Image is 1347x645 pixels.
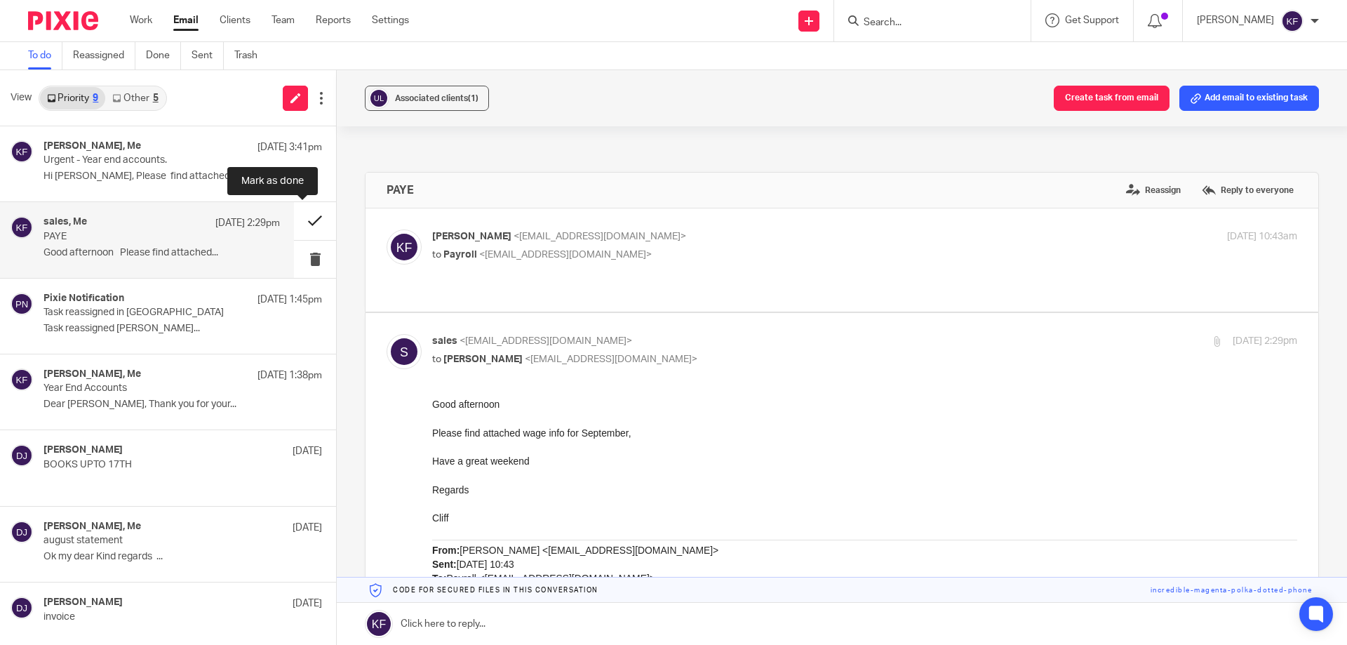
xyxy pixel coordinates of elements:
img: svg%3E [387,334,422,369]
p: [DATE] 3:41pm [257,140,322,154]
div: 5 [153,93,159,103]
input: Search [862,17,989,29]
p: Good afternoon Please find attached... [43,247,280,259]
p: [DATE] [293,444,322,458]
span: [PERSON_NAME] [443,354,523,364]
a: To do [28,42,62,69]
p: BOOKS UPTO 17TH [43,459,267,471]
h4: [PERSON_NAME], Me [43,521,141,533]
p: [DATE] [293,597,322,611]
span: <[EMAIL_ADDRESS][DOMAIN_NAME]> [525,354,697,364]
h4: Pixie Notification [43,293,124,305]
span: Associated clients [395,94,478,102]
a: Clients [220,13,250,27]
h4: sales, Me [43,216,87,228]
img: svg%3E [11,444,33,467]
img: svg%3E [11,368,33,391]
p: [DATE] 10:43am [1227,230,1297,244]
a: Priority9 [40,87,105,109]
h4: [PERSON_NAME], Me [43,140,141,152]
div: 9 [93,93,98,103]
img: svg%3E [387,230,422,265]
img: Pixie [28,11,98,30]
button: Add email to existing task [1179,86,1319,111]
label: Reply to everyone [1198,180,1297,201]
p: Task reassigned [PERSON_NAME]... [43,323,322,335]
a: Sent [192,42,224,69]
a: Trash [234,42,268,69]
span: Get Support [1065,15,1119,25]
p: august statement [43,535,267,547]
p: [DATE] 1:45pm [257,293,322,307]
h4: [PERSON_NAME] [43,597,123,609]
img: svg%3E [1281,10,1304,32]
a: Other5 [105,87,165,109]
p: Urgent - Year end accounts. [43,154,267,166]
p: Task reassigned in [GEOGRAPHIC_DATA] [43,307,267,319]
span: to [432,354,441,364]
img: svg%3E [11,293,33,315]
p: Dear [PERSON_NAME], Thank you for your... [43,399,322,411]
a: Settings [372,13,409,27]
h4: [PERSON_NAME], Me [43,368,141,380]
h4: [PERSON_NAME] [43,444,123,456]
a: Reassigned [73,42,135,69]
span: <[EMAIL_ADDRESS][DOMAIN_NAME]> [460,336,632,346]
span: to [432,250,441,260]
span: sales [432,336,457,346]
span: <[EMAIL_ADDRESS][DOMAIN_NAME]> [479,250,652,260]
p: [DATE] 2:29pm [215,216,280,230]
p: [DATE] [293,521,322,535]
img: svg%3E [11,521,33,543]
span: (1) [468,94,478,102]
p: Year End Accounts [43,383,267,394]
p: [DATE] 1:38pm [257,368,322,383]
p: invoice [43,611,267,623]
span: View [11,91,32,105]
a: Reports [316,13,351,27]
h4: PAYE [387,183,414,197]
a: Done [146,42,181,69]
img: svg%3E [11,597,33,619]
p: Ok my dear Kind regards ... [43,551,322,563]
p: PAYE [43,231,233,243]
p: Hi [PERSON_NAME], Please find attached;... [43,171,322,182]
span: [PERSON_NAME] [432,232,511,241]
label: Reassign [1122,180,1184,201]
img: svg%3E [368,88,389,109]
button: Associated clients(1) [365,86,489,111]
a: Email [173,13,199,27]
a: Team [272,13,295,27]
p: [PERSON_NAME] [1197,13,1274,27]
a: Work [130,13,152,27]
p: [DATE] 2:29pm [1233,334,1297,349]
span: <[EMAIL_ADDRESS][DOMAIN_NAME]> [514,232,686,241]
img: svg%3E [11,140,33,163]
img: svg%3E [11,216,33,239]
span: Payroll [443,250,477,260]
button: Create task from email [1054,86,1170,111]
